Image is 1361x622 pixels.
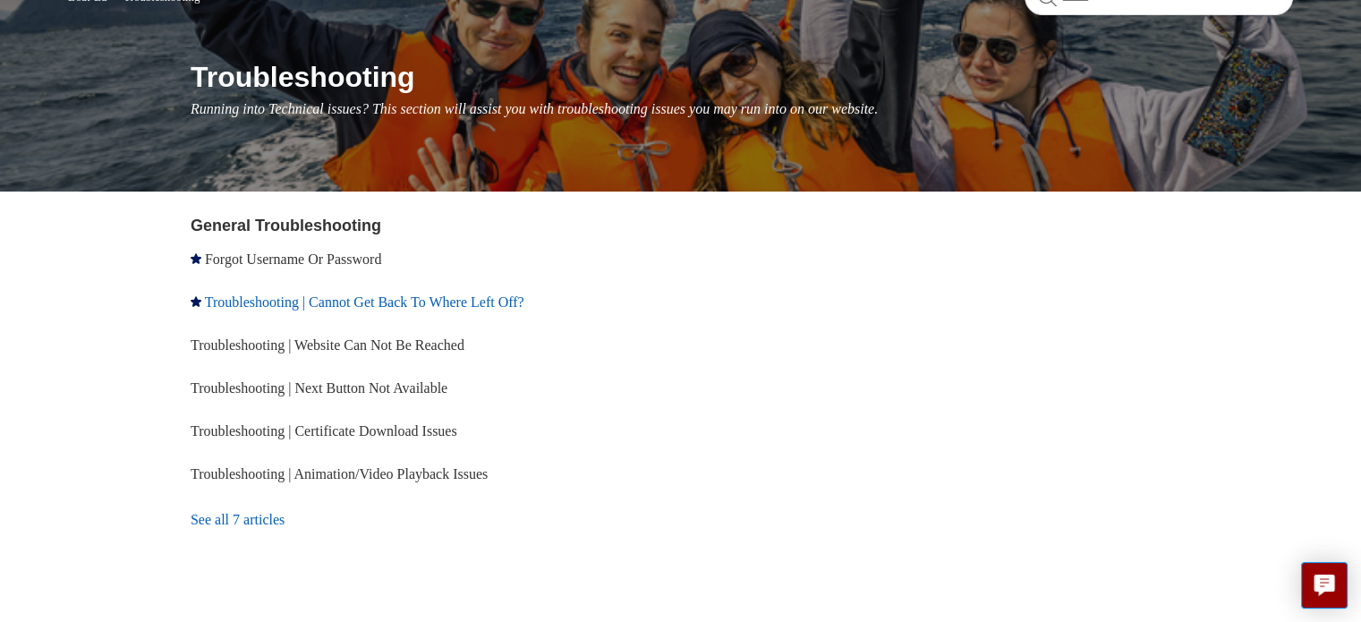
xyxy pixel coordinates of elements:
[205,294,524,310] a: Troubleshooting | Cannot Get Back To Where Left Off?
[191,337,464,353] a: Troubleshooting | Website Can Not Be Reached
[191,217,381,234] a: General Troubleshooting
[191,423,457,439] a: Troubleshooting | Certificate Download Issues
[191,296,201,307] svg: Promoted article
[191,253,201,264] svg: Promoted article
[191,496,686,544] a: See all 7 articles
[191,466,488,481] a: Troubleshooting | Animation/Video Playback Issues
[1301,562,1348,609] button: Live chat
[205,251,381,267] a: Forgot Username Or Password
[191,55,1293,98] h1: Troubleshooting
[191,98,1293,120] p: Running into Technical issues? This section will assist you with troubleshooting issues you may r...
[191,380,447,396] a: Troubleshooting | Next Button Not Available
